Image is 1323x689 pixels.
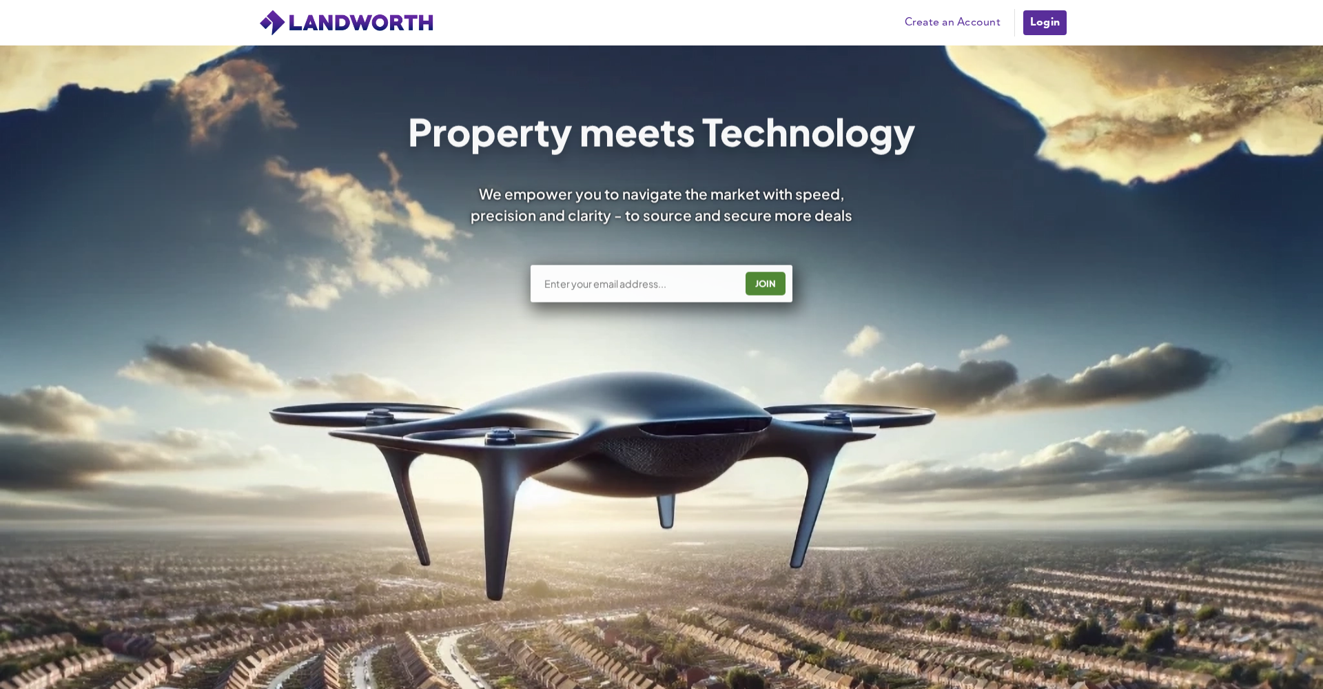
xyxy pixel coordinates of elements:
div: We empower you to navigate the market with speed, precision and clarity - to source and secure mo... [452,183,871,226]
a: Create an Account [898,12,1007,33]
input: Enter your email address... [543,277,735,291]
a: Login [1022,9,1068,37]
button: JOIN [746,271,786,295]
h1: Property meets Technology [408,113,916,150]
div: JOIN [750,272,781,294]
